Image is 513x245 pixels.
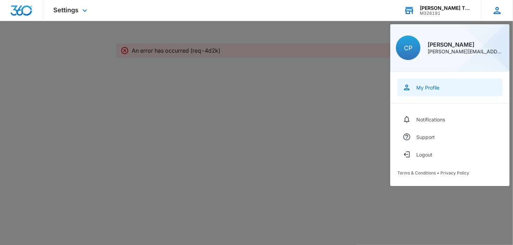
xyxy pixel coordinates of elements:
div: account id [420,11,471,16]
span: Settings [54,6,79,14]
button: Logout [397,146,502,163]
div: Logout [416,152,432,158]
a: Privacy Policy [440,170,469,176]
span: CP [404,44,412,52]
a: Terms & Conditions [397,170,436,176]
div: account name [420,5,471,11]
div: • [397,170,502,176]
a: Notifications [397,111,502,128]
a: Support [397,128,502,146]
div: [PERSON_NAME] [427,42,504,47]
div: [PERSON_NAME][EMAIL_ADDRESS][DOMAIN_NAME] [427,49,504,54]
div: My Profile [416,85,439,91]
a: My Profile [397,79,502,96]
div: Notifications [416,117,445,122]
div: Support [416,134,435,140]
